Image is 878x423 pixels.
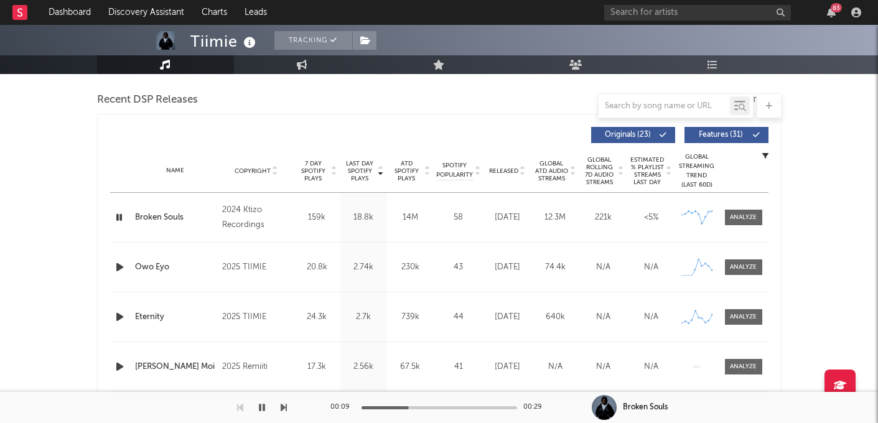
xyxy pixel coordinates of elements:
div: 74.4k [535,261,576,274]
span: Spotify Popularity [436,161,473,180]
div: 00:29 [523,400,548,415]
div: 20.8k [297,261,337,274]
div: 24.3k [297,311,337,323]
div: Global Streaming Trend (Last 60D) [678,152,716,190]
a: Owo Eyo [135,261,217,274]
div: 2025 Remiiti [222,360,290,374]
div: 83 [831,3,842,12]
div: 12.3M [535,211,576,224]
button: Originals(23) [591,127,675,143]
button: Features(31) [684,127,768,143]
div: 44 [437,311,480,323]
div: [DATE] [487,361,528,373]
span: Recent DSP Releases [97,93,198,108]
div: 67.5k [390,361,431,373]
div: N/A [535,361,576,373]
div: Tiimie [190,31,259,52]
button: 83 [827,7,836,17]
input: Search for artists [604,5,791,21]
div: Name [135,166,217,175]
a: Eternity [135,311,217,323]
div: 17.3k [297,361,337,373]
div: N/A [582,261,624,274]
div: 00:09 [330,400,355,415]
div: Broken Souls [623,402,668,413]
div: N/A [582,361,624,373]
span: Last Day Spotify Plays [343,160,376,182]
button: Tracking [274,31,352,50]
span: Copyright [235,167,271,175]
input: Search by song name or URL [599,101,730,111]
div: 2.7k [343,311,384,323]
div: 159k [297,211,337,224]
div: [DATE] [487,261,528,274]
div: N/A [630,311,672,323]
div: 41 [437,361,480,373]
div: 18.8k [343,211,384,224]
div: 221k [582,211,624,224]
span: Features ( 31 ) [693,131,750,139]
div: [DATE] [487,211,528,224]
a: [PERSON_NAME] Moi [135,361,217,373]
div: N/A [630,261,672,274]
div: [DATE] [487,311,528,323]
div: 58 [437,211,480,224]
div: N/A [582,311,624,323]
span: Global ATD Audio Streams [535,160,569,182]
div: 2.74k [343,261,384,274]
div: N/A [630,361,672,373]
div: 2025 TIIMIE [222,310,290,325]
div: 2025 TIIMIE [222,260,290,275]
span: ATD Spotify Plays [390,160,423,182]
span: Originals ( 23 ) [599,131,656,139]
div: 2024 Ktizo Recordings [222,203,290,233]
div: 739k [390,311,431,323]
span: Released [489,167,518,175]
div: 14M [390,211,431,224]
div: 640k [535,311,576,323]
div: <5% [630,211,672,224]
div: 43 [437,261,480,274]
span: Estimated % Playlist Streams Last Day [630,156,665,186]
div: 230k [390,261,431,274]
a: Broken Souls [135,211,217,224]
span: 7 Day Spotify Plays [297,160,330,182]
span: Global Rolling 7D Audio Streams [582,156,617,186]
div: 2.56k [343,361,384,373]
